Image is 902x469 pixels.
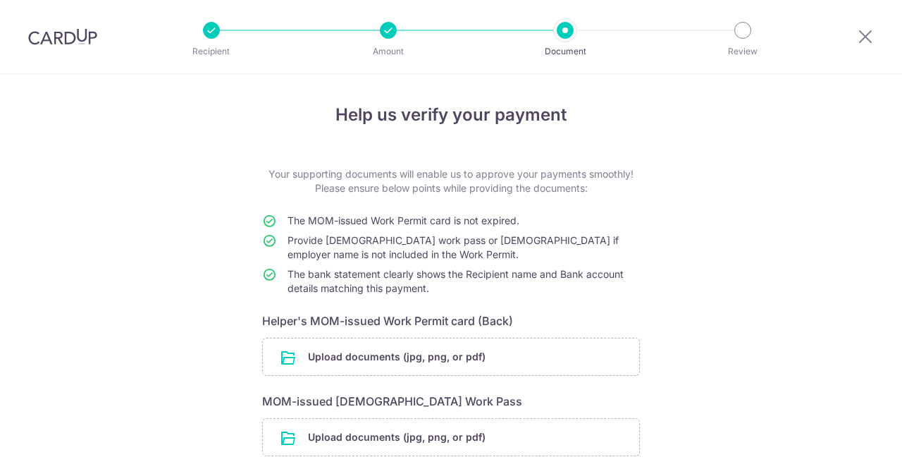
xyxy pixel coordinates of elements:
[262,393,640,410] h6: MOM-issued [DEMOGRAPHIC_DATA] Work Pass
[28,28,97,45] img: CardUp
[262,312,640,329] h6: Helper's MOM-issued Work Permit card (Back)
[262,102,640,128] h4: Help us verify your payment
[691,44,795,59] p: Review
[159,44,264,59] p: Recipient
[288,214,519,226] span: The MOM-issued Work Permit card is not expired.
[262,338,640,376] div: Upload documents (jpg, png, or pdf)
[513,44,617,59] p: Document
[262,418,640,456] div: Upload documents (jpg, png, or pdf)
[288,268,624,294] span: The bank statement clearly shows the Recipient name and Bank account details matching this payment.
[336,44,440,59] p: Amount
[288,234,619,260] span: Provide [DEMOGRAPHIC_DATA] work pass or [DEMOGRAPHIC_DATA] if employer name is not included in th...
[262,167,640,195] p: Your supporting documents will enable us to approve your payments smoothly! Please ensure below p...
